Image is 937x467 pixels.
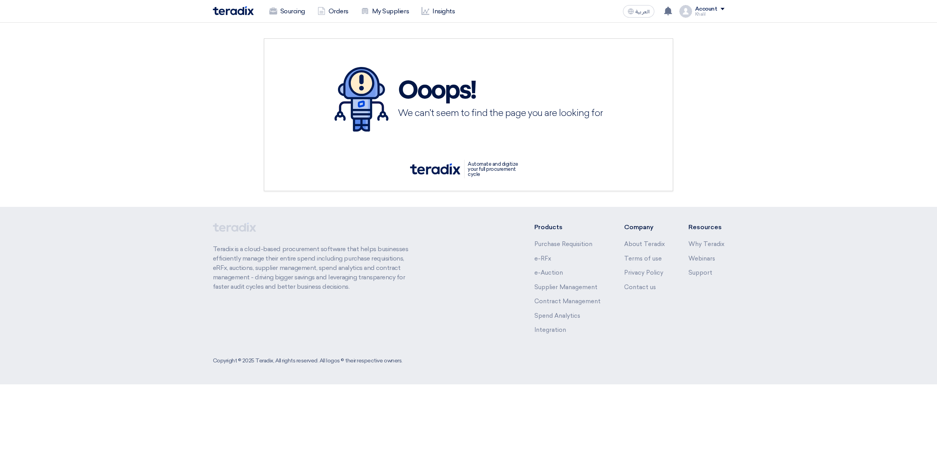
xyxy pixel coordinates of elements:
[688,223,725,232] li: Resources
[398,109,603,118] h3: We can’t seem to find the page you are looking for
[398,79,603,104] h1: Ooops!
[679,5,692,18] img: profile_test.png
[688,241,725,248] a: Why Teradix
[464,160,527,178] p: Automate and digitize your full procurement cycle
[334,67,389,132] img: 404.svg
[311,3,355,20] a: Orders
[688,269,712,276] a: Support
[624,284,656,291] a: Contact us
[688,255,715,262] a: Webinars
[534,255,551,262] a: e-RFx
[623,5,654,18] button: العربية
[534,223,601,232] li: Products
[213,6,254,15] img: Teradix logo
[624,223,665,232] li: Company
[636,9,650,14] span: العربية
[624,269,663,276] a: Privacy Policy
[624,241,665,248] a: About Teradix
[534,298,601,305] a: Contract Management
[415,3,461,20] a: Insights
[534,312,580,319] a: Spend Analytics
[410,163,460,174] img: tx_logo.svg
[355,3,415,20] a: My Suppliers
[534,326,566,333] a: Integration
[534,269,563,276] a: e-Auction
[534,284,597,291] a: Supplier Management
[695,12,725,16] div: Khalil
[534,241,592,248] a: Purchase Requisition
[695,6,717,13] div: Account
[624,255,662,262] a: Terms of use
[213,244,418,291] p: Teradix is a cloud-based procurement software that helps businesses efficiently manage their enti...
[263,3,311,20] a: Sourcing
[213,357,403,365] div: Copyright © 2025 Teradix, All rights reserved. All logos © their respective owners.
